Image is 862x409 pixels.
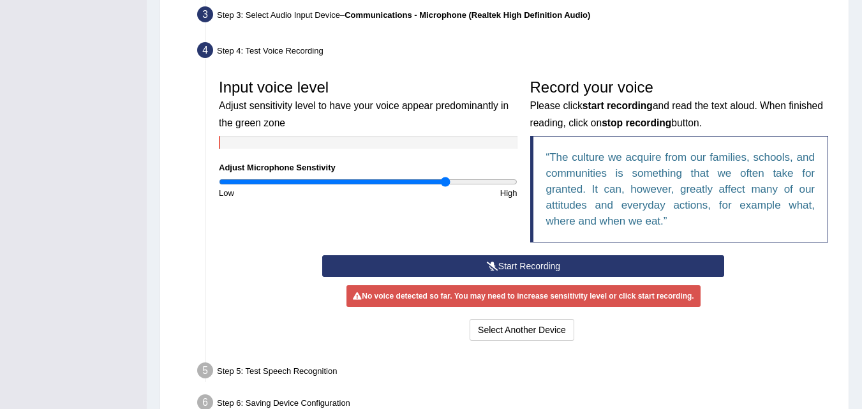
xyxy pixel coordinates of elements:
label: Adjust Microphone Senstivity [219,161,336,174]
div: Low [212,187,368,199]
h3: Input voice level [219,79,517,130]
div: No voice detected so far. You may need to increase sensitivity level or click start recording. [346,285,700,307]
h3: Record your voice [530,79,829,130]
div: Step 3: Select Audio Input Device [191,3,843,31]
b: Communications - Microphone (Realtek High Definition Audio) [345,10,590,20]
b: stop recording [602,117,671,128]
b: start recording [583,100,653,111]
small: Adjust sensitivity level to have your voice appear predominantly in the green zone [219,100,509,128]
button: Select Another Device [470,319,574,341]
button: Start Recording [322,255,724,277]
small: Please click and read the text aloud. When finished reading, click on button. [530,100,823,128]
div: Step 5: Test Speech Recognition [191,359,843,387]
q: The culture we acquire from our families, schools, and communities is something that we often tak... [546,151,815,227]
div: High [368,187,524,199]
span: – [340,10,590,20]
div: Step 4: Test Voice Recording [191,38,843,66]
